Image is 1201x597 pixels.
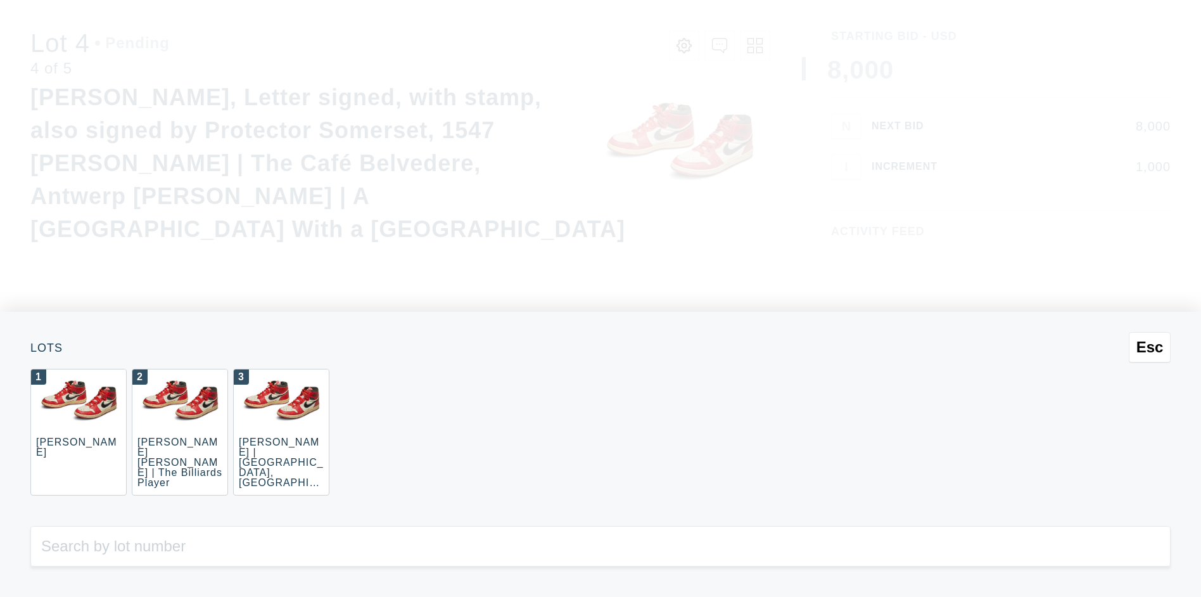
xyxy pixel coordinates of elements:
[31,369,46,385] div: 1
[132,369,148,385] div: 2
[137,437,222,488] div: [PERSON_NAME] [PERSON_NAME] | The Billiards Player
[30,342,1171,354] div: Lots
[30,526,1171,567] input: Search by lot number
[239,437,324,539] div: [PERSON_NAME] | [GEOGRAPHIC_DATA], [GEOGRAPHIC_DATA] ([GEOGRAPHIC_DATA], [GEOGRAPHIC_DATA])
[1136,338,1164,356] span: Esc
[36,437,117,458] div: [PERSON_NAME]
[1129,332,1171,363] button: Esc
[234,369,249,385] div: 3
